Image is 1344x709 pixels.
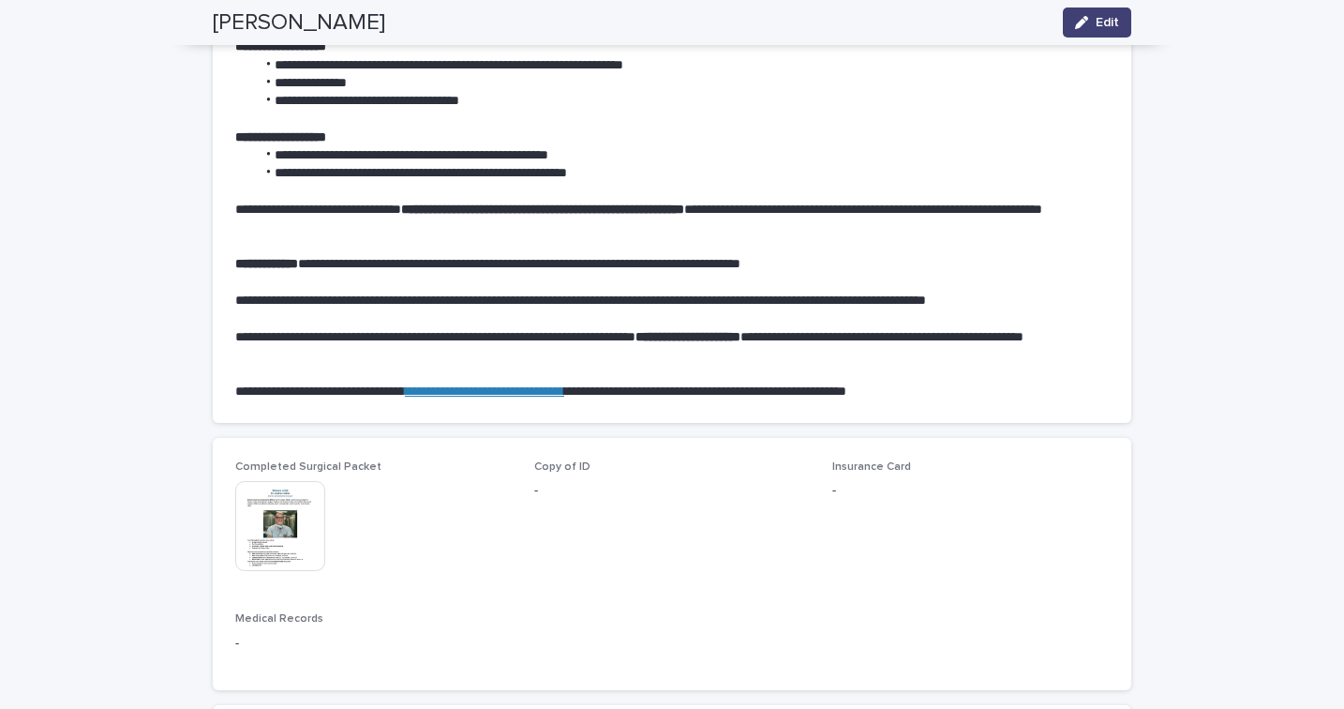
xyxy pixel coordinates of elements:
span: Insurance Card [832,461,911,473]
span: Copy of ID [534,461,590,473]
p: - [832,481,1109,501]
span: Medical Records [235,613,323,625]
span: Edit [1096,16,1119,29]
button: Edit [1063,8,1131,38]
p: - [235,634,512,654]
span: Completed Surgical Packet [235,461,381,473]
h2: [PERSON_NAME] [213,9,385,37]
p: - [534,481,811,501]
